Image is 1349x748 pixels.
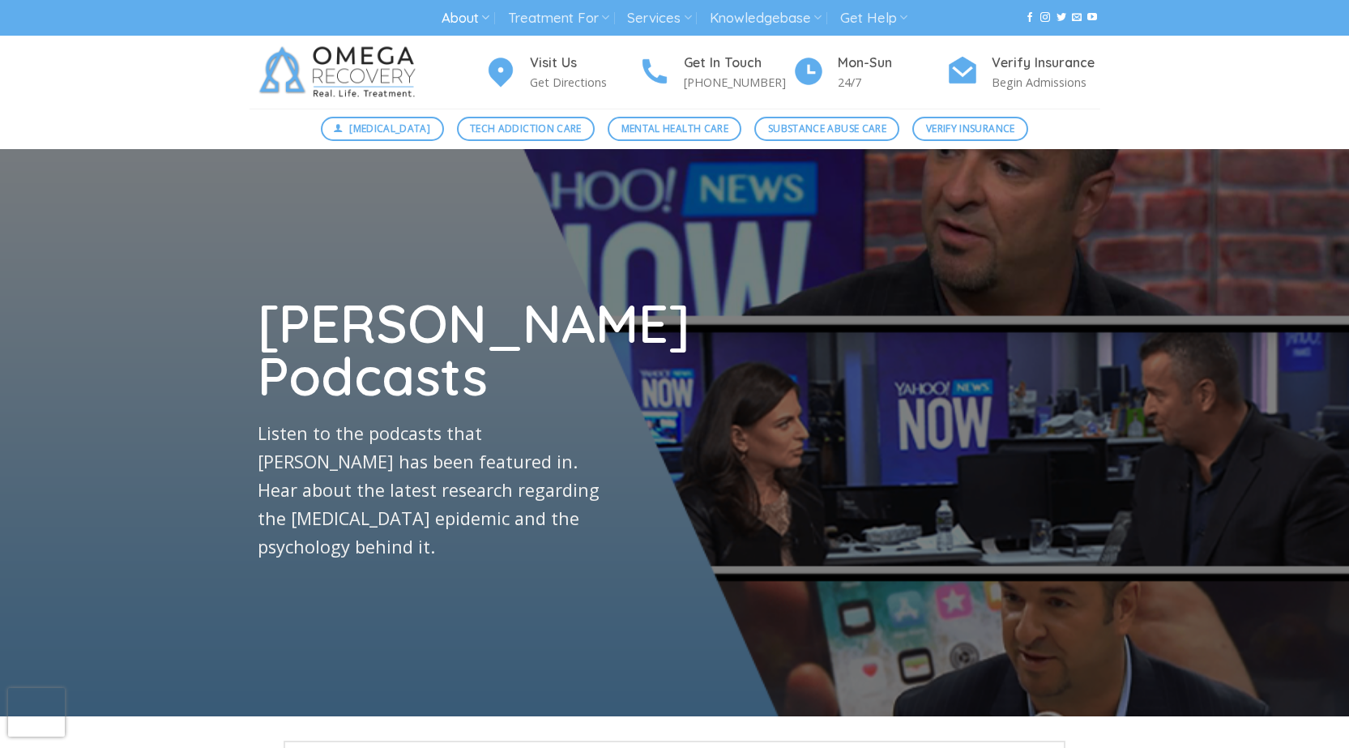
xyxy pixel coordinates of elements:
a: Visit Us Get Directions [485,53,638,92]
a: Get Help [840,3,907,33]
a: Verify Insurance [912,117,1028,141]
a: Substance Abuse Care [754,117,899,141]
a: Services [627,3,691,33]
a: Knowledgebase [710,3,822,33]
span: Substance Abuse Care [768,121,886,136]
h4: Verify Insurance [992,53,1100,74]
p: 24/7 [838,73,946,92]
p: Begin Admissions [992,73,1100,92]
a: Follow on Facebook [1025,12,1035,24]
h4: Get In Touch [684,53,792,74]
iframe: reCAPTCHA [8,688,65,737]
img: Omega Recovery [250,36,432,109]
a: Follow on YouTube [1087,12,1097,24]
a: About [442,3,489,33]
h1: [PERSON_NAME] Podcasts [258,297,611,403]
span: [MEDICAL_DATA] [349,121,430,136]
a: Send us an email [1072,12,1082,24]
a: Follow on Twitter [1057,12,1066,24]
h4: Mon-Sun [838,53,946,74]
a: Verify Insurance Begin Admissions [946,53,1100,92]
h4: Visit Us [530,53,638,74]
p: Listen to the podcasts that [PERSON_NAME] has been featured in. Hear about the latest research re... [258,421,611,562]
a: Tech Addiction Care [457,117,596,141]
a: [MEDICAL_DATA] [321,117,444,141]
a: Get In Touch [PHONE_NUMBER] [638,53,792,92]
span: Verify Insurance [926,121,1015,136]
a: Mental Health Care [608,117,741,141]
span: Tech Addiction Care [470,121,582,136]
a: Treatment For [508,3,609,33]
p: [PHONE_NUMBER] [684,73,792,92]
span: Mental Health Care [621,121,728,136]
p: Get Directions [530,73,638,92]
a: Follow on Instagram [1040,12,1050,24]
